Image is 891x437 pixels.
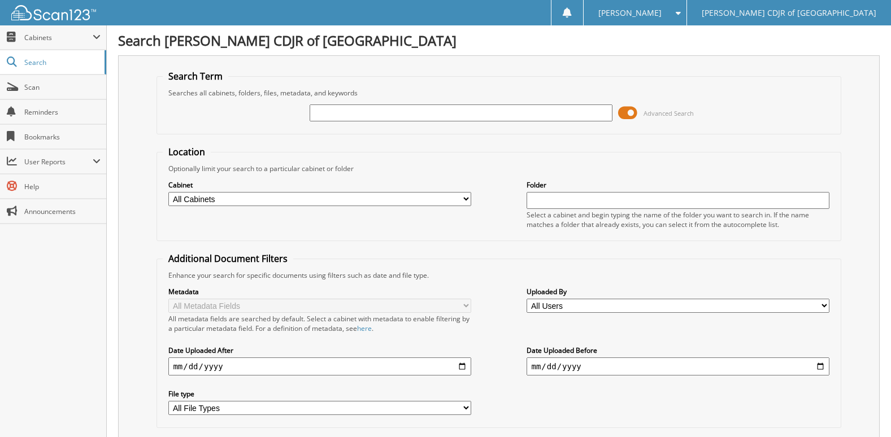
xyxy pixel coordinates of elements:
[168,287,471,296] label: Metadata
[644,109,694,117] span: Advanced Search
[357,324,372,333] a: here
[24,33,93,42] span: Cabinets
[168,180,471,190] label: Cabinet
[527,287,829,296] label: Uploaded By
[24,207,101,216] span: Announcements
[527,346,829,355] label: Date Uploaded Before
[163,270,835,280] div: Enhance your search for specific documents using filters such as date and file type.
[163,252,293,265] legend: Additional Document Filters
[24,132,101,142] span: Bookmarks
[24,157,93,167] span: User Reports
[527,357,829,375] input: end
[168,357,471,375] input: start
[527,180,829,190] label: Folder
[24,82,101,92] span: Scan
[24,107,101,117] span: Reminders
[163,88,835,98] div: Searches all cabinets, folders, files, metadata, and keywords
[118,31,880,50] h1: Search [PERSON_NAME] CDJR of [GEOGRAPHIC_DATA]
[168,389,471,399] label: File type
[168,346,471,355] label: Date Uploaded After
[24,58,99,67] span: Search
[527,210,829,229] div: Select a cabinet and begin typing the name of the folder you want to search in. If the name match...
[163,146,211,158] legend: Location
[168,314,471,333] div: All metadata fields are searched by default. Select a cabinet with metadata to enable filtering b...
[11,5,96,20] img: scan123-logo-white.svg
[24,182,101,191] span: Help
[163,70,228,82] legend: Search Term
[702,10,876,16] span: [PERSON_NAME] CDJR of [GEOGRAPHIC_DATA]
[598,10,662,16] span: [PERSON_NAME]
[163,164,835,173] div: Optionally limit your search to a particular cabinet or folder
